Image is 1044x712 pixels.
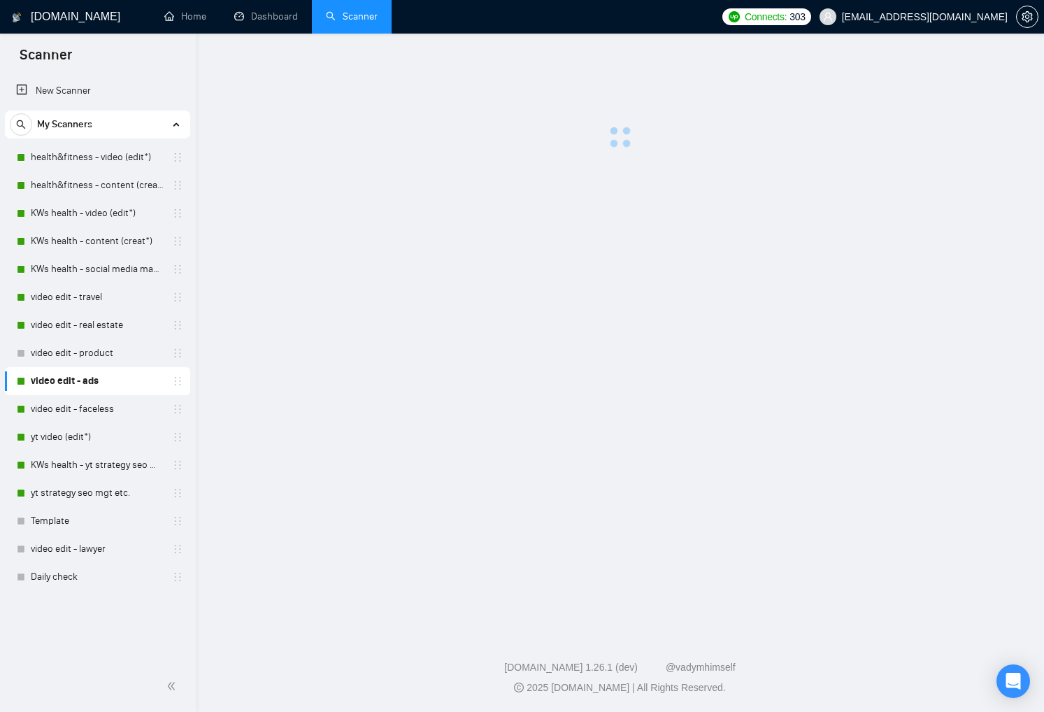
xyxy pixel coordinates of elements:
a: video edit - real estate [31,311,164,339]
a: KWs health - video (edit*) [31,199,164,227]
a: health&fitness - content (creat*) [31,171,164,199]
span: holder [172,264,183,275]
button: setting [1016,6,1038,28]
img: upwork-logo.png [729,11,740,22]
span: holder [172,180,183,191]
a: [DOMAIN_NAME] 1.26.1 (dev) [504,662,638,673]
a: yt strategy seo mgt etc. [31,479,164,507]
span: copyright [514,683,524,692]
span: holder [172,292,183,303]
span: holder [172,376,183,387]
li: My Scanners [5,111,190,591]
img: logo [12,6,22,29]
span: holder [172,543,183,555]
span: holder [172,432,183,443]
a: setting [1016,11,1038,22]
a: @vadymhimself [666,662,736,673]
a: video edit - faceless [31,395,164,423]
a: dashboardDashboard [234,10,298,22]
a: KWs health - content (creat*) [31,227,164,255]
span: holder [172,571,183,583]
a: New Scanner [16,77,179,105]
span: holder [172,320,183,331]
span: holder [172,152,183,163]
a: Template [31,507,164,535]
a: video edit - ads [31,367,164,395]
span: holder [172,515,183,527]
a: yt video (edit*) [31,423,164,451]
span: Connects: [745,9,787,24]
span: holder [172,460,183,471]
span: double-left [166,679,180,693]
span: holder [172,208,183,219]
a: searchScanner [326,10,378,22]
button: search [10,113,32,136]
span: setting [1017,11,1038,22]
a: KWs health - yt strategy seo mgt etc. [31,451,164,479]
a: health&fitness - video (edit*) [31,143,164,171]
span: 303 [789,9,805,24]
span: My Scanners [37,111,92,138]
a: video edit - product [31,339,164,367]
div: 2025 [DOMAIN_NAME] | All Rights Reserved. [207,681,1033,695]
a: KWs health - social media manag* [31,255,164,283]
span: search [10,120,31,129]
span: holder [172,236,183,247]
a: Daily check [31,563,164,591]
span: holder [172,404,183,415]
a: video edit - lawyer [31,535,164,563]
div: Open Intercom Messenger [996,664,1030,698]
a: homeHome [164,10,206,22]
span: Scanner [8,45,83,74]
a: video edit - travel [31,283,164,311]
span: holder [172,348,183,359]
li: New Scanner [5,77,190,105]
span: holder [172,487,183,499]
span: user [823,12,833,22]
